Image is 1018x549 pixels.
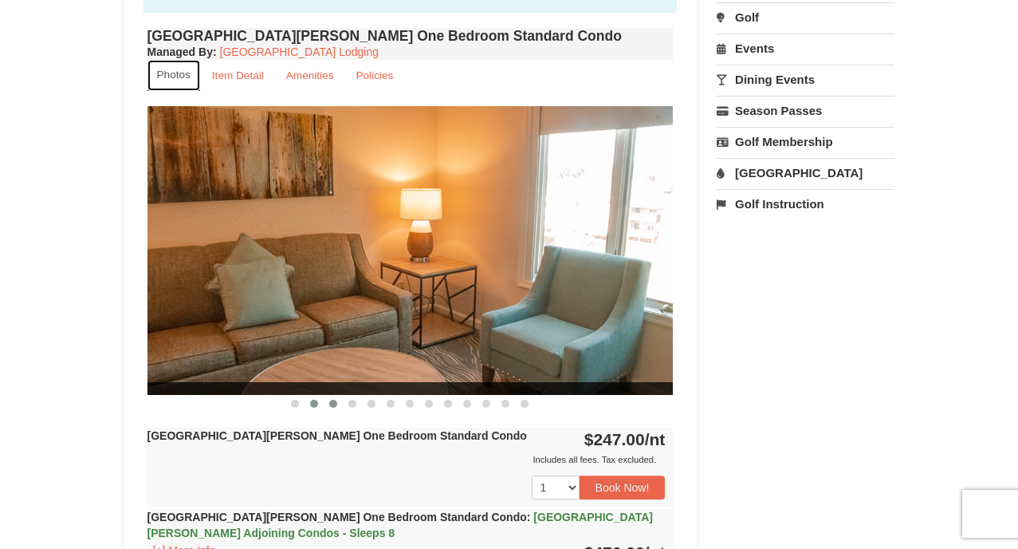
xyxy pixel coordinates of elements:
[147,60,200,91] a: Photos
[147,429,527,442] strong: [GEOGRAPHIC_DATA][PERSON_NAME] One Bedroom Standard Condo
[580,476,666,500] button: Book Now!
[157,69,191,81] small: Photos
[276,60,344,91] a: Amenities
[717,65,894,94] a: Dining Events
[147,45,217,58] strong: :
[717,127,894,156] a: Golf Membership
[645,430,666,448] span: /nt
[147,511,653,539] strong: [GEOGRAPHIC_DATA][PERSON_NAME] One Bedroom Standard Condo
[527,511,531,523] span: :
[202,60,274,91] a: Item Detail
[717,158,894,188] a: [GEOGRAPHIC_DATA]
[147,452,666,468] div: Includes all fees. Tax excluded.
[717,96,894,125] a: Season Passes
[220,45,379,58] a: [GEOGRAPHIC_DATA] Lodging
[717,34,894,63] a: Events
[286,69,334,81] small: Amenities
[717,2,894,32] a: Golf
[584,430,666,448] strong: $247.00
[212,69,264,81] small: Item Detail
[147,28,674,44] h4: [GEOGRAPHIC_DATA][PERSON_NAME] One Bedroom Standard Condo
[147,106,674,394] img: 18876286-190-c668afff.jpg
[147,45,213,58] span: Managed By
[356,69,393,81] small: Policies
[717,189,894,219] a: Golf Instruction
[345,60,403,91] a: Policies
